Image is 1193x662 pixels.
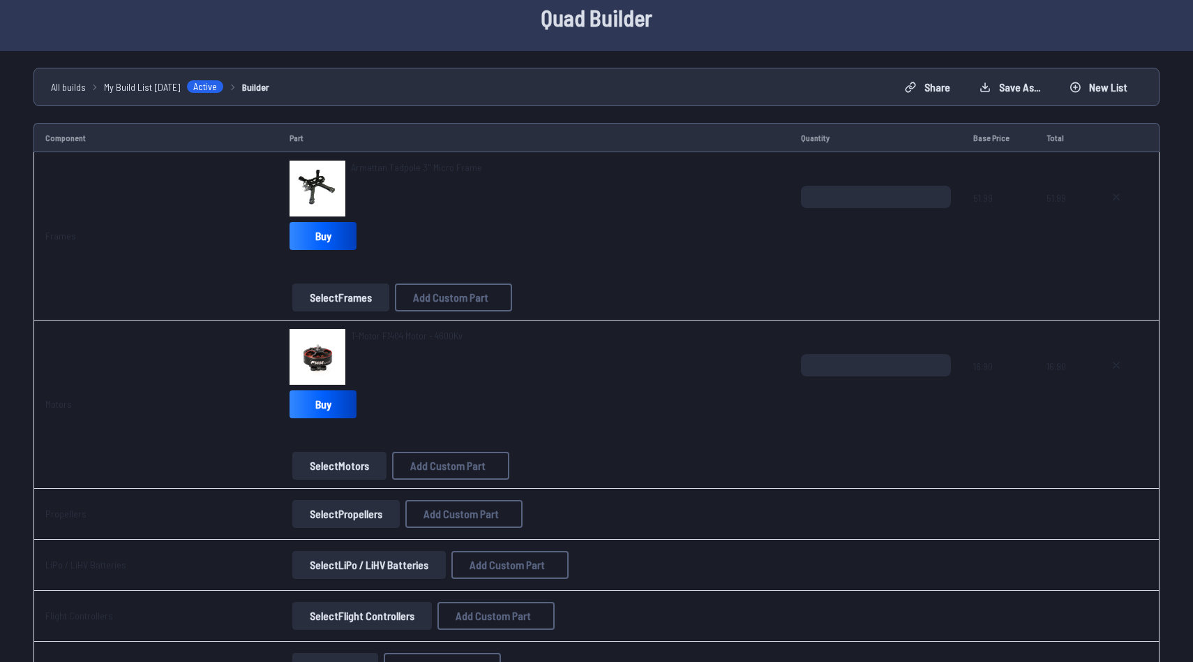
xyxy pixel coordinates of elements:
a: SelectLiPo / LiHV Batteries [290,551,449,579]
button: SelectLiPo / LiHV Batteries [292,551,446,579]
a: T-Motor F1404 Motor - 4600Kv [351,329,463,343]
span: T-Motor F1404 Motor - 4600Kv [351,330,463,341]
a: Buy [290,222,357,250]
button: Add Custom Part [395,284,512,311]
span: Add Custom Part [456,610,531,621]
td: Base Price [962,123,1035,152]
span: Add Custom Part [470,559,545,571]
td: Component [33,123,278,152]
a: Builder [242,80,269,94]
span: 51.99 [973,186,1024,253]
span: My Build List [DATE] [104,80,181,94]
button: Add Custom Part [437,602,555,630]
a: LiPo / LiHV Batteries [45,559,126,571]
a: Armattan Tadpole 3" Micro Frame [351,161,482,175]
img: image [290,161,345,216]
td: Part [278,123,790,152]
a: Frames [45,230,76,242]
a: SelectPropellers [290,500,403,528]
span: 51.99 [1046,186,1076,253]
a: Buy [290,390,357,418]
button: SelectPropellers [292,500,400,528]
span: 16.90 [1046,354,1076,421]
span: Add Custom Part [410,460,486,471]
a: All builds [51,80,86,94]
button: SelectMotors [292,452,387,480]
h1: Quad Builder [150,1,1043,34]
button: Save as... [968,76,1052,98]
a: SelectMotors [290,452,389,480]
a: SelectFlight Controllers [290,602,435,630]
a: SelectFrames [290,284,392,311]
a: Motors [45,398,72,410]
button: Share [893,76,962,98]
img: image [290,329,345,385]
a: My Build List [DATE]Active [104,80,224,94]
td: Total [1035,123,1088,152]
span: Add Custom Part [413,292,488,303]
button: SelectFrames [292,284,389,311]
a: Propellers [45,508,87,520]
button: Add Custom Part [451,551,569,579]
button: Add Custom Part [405,500,523,528]
button: New List [1058,76,1139,98]
button: Add Custom Part [392,452,509,480]
td: Quantity [790,123,962,152]
span: 16.90 [973,354,1024,421]
a: Flight Controllers [45,610,113,621]
span: Add Custom Part [423,508,499,520]
button: SelectFlight Controllers [292,602,432,630]
span: Active [186,80,224,94]
span: Armattan Tadpole 3" Micro Frame [351,161,482,173]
